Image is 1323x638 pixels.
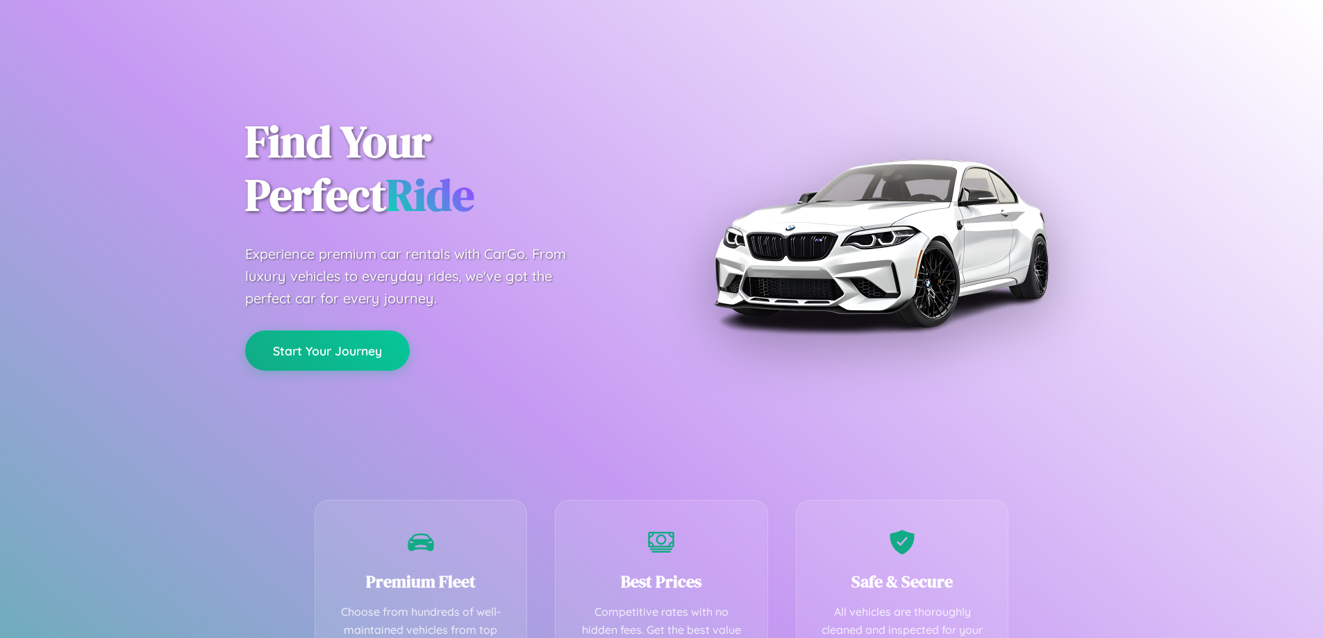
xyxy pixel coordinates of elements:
[336,570,506,593] h3: Premium Fleet
[245,330,410,371] button: Start Your Journey
[245,115,641,222] h1: Find Your Perfect
[386,165,474,225] span: Ride
[245,243,592,310] p: Experience premium car rentals with CarGo. From luxury vehicles to everyday rides, we've got the ...
[817,570,988,593] h3: Safe & Secure
[576,570,747,593] h3: Best Prices
[707,69,1054,417] img: Premium BMW car rental vehicle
